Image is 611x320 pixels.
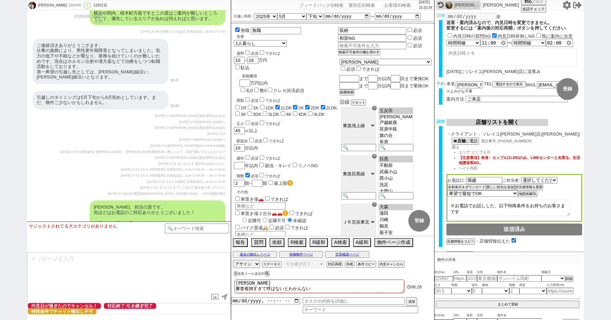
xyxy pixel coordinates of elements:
span: [DATE] 17:31 [159,162,177,165]
div: まで 分以内 [339,75,431,82]
span: [DATE] 17:01 [179,120,197,124]
button: 追加 [406,297,417,306]
input: できれば [260,50,264,55]
button: 条件コピー [356,261,376,268]
label: 3K [241,112,246,117]
label: 既に案内に合意 [542,34,573,39]
input: 近隣不可 [263,218,267,222]
label: できれば [258,51,280,55]
label: 1R [241,105,246,110]
span: [DATE] 17:03 [179,138,197,141]
span: ・クライアント : [446,131,480,137]
input: 🔍 [341,144,376,151]
span: 【エスカレ】アツい起点で書き換え多いテンプレ [158,186,225,189]
label: 近隣不可 [261,218,286,223]
p: 物件の共有 [434,255,581,264]
button: 新しい担当を追加 [486,184,515,190]
span: 対応終了:引き継ぎ完了 [104,303,156,309]
option: 川崎 [379,217,413,223]
input: 車種など [235,231,285,238]
div: 間取 [237,96,338,103]
button: まとめて登録 [436,301,579,308]
label: 2LDK [326,105,337,110]
option: 大岡山 [379,188,413,195]
label: 1DK [265,105,274,110]
label: できれば [258,99,280,103]
span: [PERSON_NAME] 開始(通常読み込み) [173,156,225,159]
input: できれば [260,97,264,102]
div: まで 分以内 [339,82,431,89]
div: 広さ [237,120,338,126]
span: 【タスク時間変更】汎用返信促しを04-17 08:30 → 04-17 09:30 [139,168,225,171]
label: 4LDK [314,112,325,117]
div: 〜 [446,39,582,47]
span: 【通常条件】[PERSON_NAME] → [PERSON_NAME] 審査非常に難しいよ？ 店頭で聞いてもらえますか？ [78,150,225,154]
label: 内見日時前倒しNG [498,34,535,39]
input: フィードバックID検索 [298,1,346,9]
span: 必須 [251,174,258,178]
option: 不動前 [379,162,413,169]
label: 近隣可 [241,218,261,223]
input: 車置き場🚗 [235,196,240,201]
label: 最上階 [274,181,293,186]
span: 物件名 [497,313,541,318]
label: 敷0 [260,88,266,93]
span: URL [453,270,467,275]
label: バイク置場🛵 [234,225,268,230]
input: お客様ID検索 [383,1,417,9]
input: 5 [472,288,482,294]
button: 会話チェック [521,5,546,13]
input: バイク置場🛵 [235,225,240,229]
button: R検索 [288,238,306,247]
span: URL [453,313,467,318]
option: 荏原中延 [379,126,413,132]
span: 必須 [346,67,355,72]
input: 詳細 [251,27,301,34]
span: エリア: どこでも可 [459,150,490,154]
button: 担当者情報を更新 [515,184,543,190]
input: できれば [285,225,290,229]
option: 西小山 [379,175,413,182]
span: 会話チェック [522,6,545,12]
p: 16:47 [170,78,179,83]
span: 日時 [436,13,445,18]
span: 金 [496,14,501,19]
label: クレカ決済必須 [273,88,304,93]
span: [DATE] 17:01 [155,114,173,118]
span: 内見日が過ぎたのでキャンセル！ [28,303,101,309]
button: 名刺表示＆ダウンロード [447,184,486,190]
span: [PERSON_NAME] 開始(通常読み込み) [173,126,225,129]
span: [DATE] 17:34 [108,192,126,195]
label: できれば [258,156,280,160]
button: ☎店舗に電話 [452,138,479,145]
label: 必須 [413,43,422,48]
input: できれば [263,138,268,142]
button: 店舗リストを開く [446,119,548,126]
span: 必須 [251,156,258,160]
label: できれば [288,211,313,216]
label: 車置き場２台分🚗🚗 [234,211,288,216]
span: [DATE] 17:32 [121,174,139,177]
input: message_id [446,251,474,259]
div: [PERSON_NAME] [37,3,67,8]
span: [DATE] 17:31 [155,156,173,159]
span: 建物 [482,283,509,288]
div: ☓ [372,106,377,110]
div: 階数 [237,172,338,179]
span: [DATE] 17:31 [121,168,139,171]
input: 10.5 [467,275,477,282]
input: https://suumo.jp/chintai/jnc_000022489271 [453,275,467,282]
p: 16:49 [170,103,179,109]
button: X [234,271,238,276]
button: 地図画像DL [518,191,537,197]
button: 送信済み [446,224,582,235]
span: [DATE] 17:03 [207,132,225,136]
option: 武蔵小山 [379,169,413,175]
option: 大森 [379,204,413,210]
label: 1LDK [281,105,292,110]
span: 栗山 [452,145,459,149]
input: できれば [260,173,264,177]
button: 範囲検索 [339,89,354,95]
button: 依頼 [270,238,284,247]
div: ~ 万円 [234,47,280,71]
